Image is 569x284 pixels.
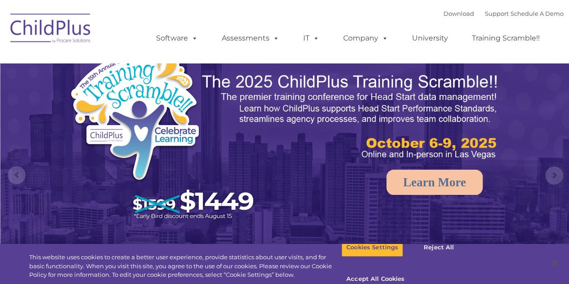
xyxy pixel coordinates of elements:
[463,29,549,47] a: Training Scramble!!
[386,170,483,195] a: Learn More
[294,29,328,47] a: IT
[545,253,565,273] button: Close
[403,29,457,47] a: University
[213,29,288,47] a: Assessments
[411,238,467,257] button: Reject All
[485,10,509,17] a: Support
[147,29,207,47] a: Software
[125,59,152,66] span: Last name
[444,10,564,17] font: |
[29,253,341,279] div: This website uses cookies to create a better user experience, provide statistics about user visit...
[341,238,403,257] button: Cookies Settings
[334,29,397,47] a: Company
[6,7,96,52] img: ChildPlus by Procare Solutions
[444,10,474,17] a: Download
[125,96,163,103] span: Phone number
[511,10,564,17] a: Schedule A Demo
